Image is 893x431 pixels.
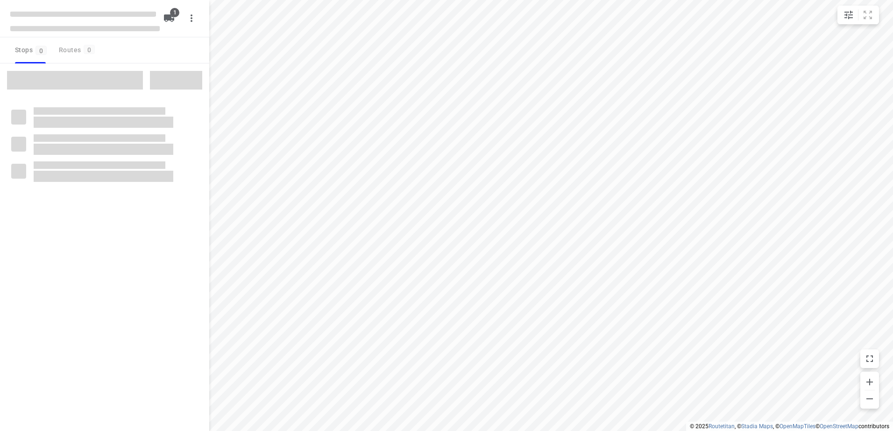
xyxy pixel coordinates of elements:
[837,6,879,24] div: small contained button group
[741,423,773,430] a: Stadia Maps
[709,423,735,430] a: Routetitan
[839,6,858,24] button: Map settings
[820,423,858,430] a: OpenStreetMap
[690,423,889,430] li: © 2025 , © , © © contributors
[780,423,815,430] a: OpenMapTiles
